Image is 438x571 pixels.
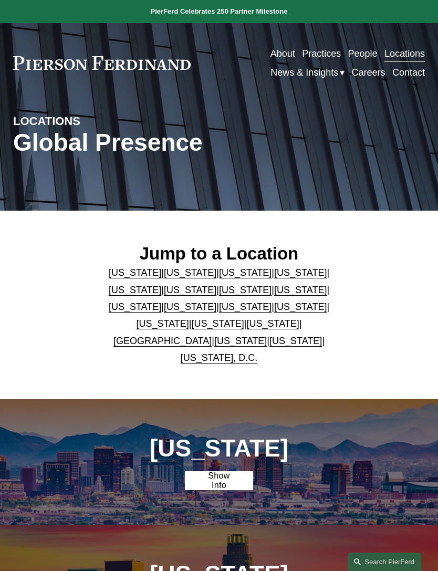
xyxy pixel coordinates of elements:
a: Show Info [185,471,254,490]
a: folder dropdown [270,63,345,82]
a: [US_STATE] [164,267,216,278]
a: [US_STATE] [219,302,272,312]
h1: [US_STATE] [133,434,305,462]
a: [US_STATE] [219,285,272,295]
h1: Global Presence [13,129,288,157]
a: [GEOGRAPHIC_DATA] [113,336,212,346]
a: [US_STATE] [109,267,161,278]
a: [US_STATE] [214,336,267,346]
a: [US_STATE] [109,285,161,295]
a: [US_STATE] [219,267,272,278]
a: [US_STATE] [109,302,161,312]
span: News & Insights [270,64,338,81]
a: [US_STATE] [269,336,322,346]
a: [US_STATE] [274,267,327,278]
a: [US_STATE] [136,318,189,329]
a: [US_STATE], D.C. [181,352,257,363]
h4: LOCATIONS [13,114,116,129]
h2: Jump to a Location [99,243,339,264]
a: [US_STATE] [274,302,327,312]
a: People [348,44,378,63]
a: [US_STATE] [191,318,244,329]
a: Careers [352,63,385,82]
a: [US_STATE] [164,302,216,312]
p: | | | | | | | | | | | | | | | | | | [99,264,339,366]
a: [US_STATE] [274,285,327,295]
a: Search this site [348,553,421,571]
a: Locations [384,44,425,63]
a: [US_STATE] [164,285,216,295]
a: [US_STATE] [247,318,299,329]
a: About [270,44,295,63]
a: Practices [302,44,341,63]
a: Contact [392,63,425,82]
